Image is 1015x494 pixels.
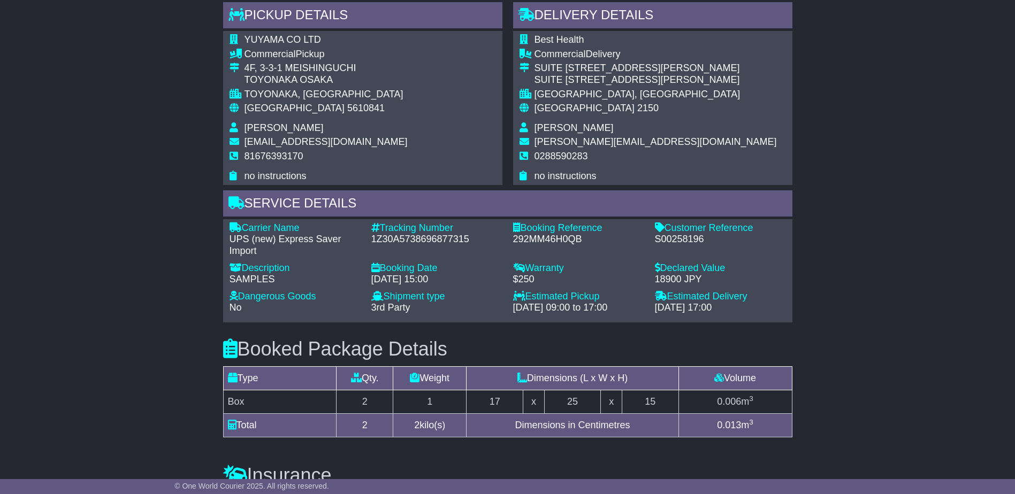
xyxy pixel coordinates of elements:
span: 0.013 [717,420,741,430]
td: 15 [622,390,678,413]
span: 81676393170 [245,151,303,161]
div: Estimated Pickup [513,291,644,303]
span: 0288590283 [535,151,588,161]
sup: 3 [749,418,753,426]
span: © One World Courier 2025. All rights reserved. [174,482,329,490]
td: Box [223,390,337,413]
td: Qty. [337,366,393,390]
span: 2150 [637,103,659,113]
td: Dimensions in Centimetres [467,413,678,437]
span: 2 [414,420,419,430]
span: [PERSON_NAME] [535,122,614,133]
div: Description [230,263,361,274]
div: Shipment type [371,291,502,303]
span: [EMAIL_ADDRESS][DOMAIN_NAME] [245,136,408,147]
div: SUITE [STREET_ADDRESS][PERSON_NAME] [535,74,777,86]
div: S00258196 [655,234,786,245]
div: Carrier Name [230,222,361,234]
div: Pickup Details [223,2,502,31]
div: Tracking Number [371,222,502,234]
div: Customer Reference [655,222,786,234]
div: Declared Value [655,263,786,274]
div: Pickup [245,49,408,60]
div: [DATE] 17:00 [655,302,786,314]
h3: Insurance [223,465,792,486]
div: Warranty [513,263,644,274]
td: Volume [678,366,792,390]
span: Commercial [535,49,586,59]
span: Best Health [535,34,584,45]
div: UPS (new) Express Saver Import [230,234,361,257]
td: m [678,390,792,413]
span: [PERSON_NAME] [245,122,324,133]
div: Booking Date [371,263,502,274]
div: TOYONAKA OSAKA [245,74,408,86]
span: 0.006 [717,396,741,407]
td: Type [223,366,337,390]
span: [PERSON_NAME][EMAIL_ADDRESS][DOMAIN_NAME] [535,136,777,147]
td: Weight [393,366,467,390]
div: $250 [513,274,644,285]
td: x [601,390,622,413]
div: 1Z30A5738696877315 [371,234,502,245]
span: Commercial [245,49,296,59]
div: SUITE [STREET_ADDRESS][PERSON_NAME] [535,63,777,74]
div: TOYONAKA, [GEOGRAPHIC_DATA] [245,89,408,101]
td: 25 [544,390,601,413]
td: 1 [393,390,467,413]
td: 2 [337,413,393,437]
div: [DATE] 15:00 [371,274,502,285]
span: 3rd Party [371,302,410,313]
div: Booking Reference [513,222,644,234]
td: Total [223,413,337,437]
sup: 3 [749,395,753,403]
div: [DATE] 09:00 to 17:00 [513,302,644,314]
span: [GEOGRAPHIC_DATA] [245,103,345,113]
div: [GEOGRAPHIC_DATA], [GEOGRAPHIC_DATA] [535,89,777,101]
div: 18900 JPY [655,274,786,285]
div: 292MM46H0QB [513,234,644,245]
span: no instructions [535,171,597,181]
div: Delivery Details [513,2,792,31]
div: Delivery [535,49,777,60]
td: Dimensions (L x W x H) [467,366,678,390]
h3: Booked Package Details [223,338,792,360]
span: 5610841 [347,103,385,113]
div: Estimated Delivery [655,291,786,303]
div: SAMPLES [230,274,361,285]
div: 4F, 3-3-1 MEISHINGUCHI [245,63,408,74]
td: x [523,390,544,413]
td: 17 [467,390,523,413]
td: m [678,413,792,437]
div: Service Details [223,190,792,219]
span: [GEOGRAPHIC_DATA] [535,103,635,113]
td: 2 [337,390,393,413]
span: YUYAMA CO LTD [245,34,321,45]
span: no instructions [245,171,307,181]
span: No [230,302,242,313]
div: Dangerous Goods [230,291,361,303]
td: kilo(s) [393,413,467,437]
